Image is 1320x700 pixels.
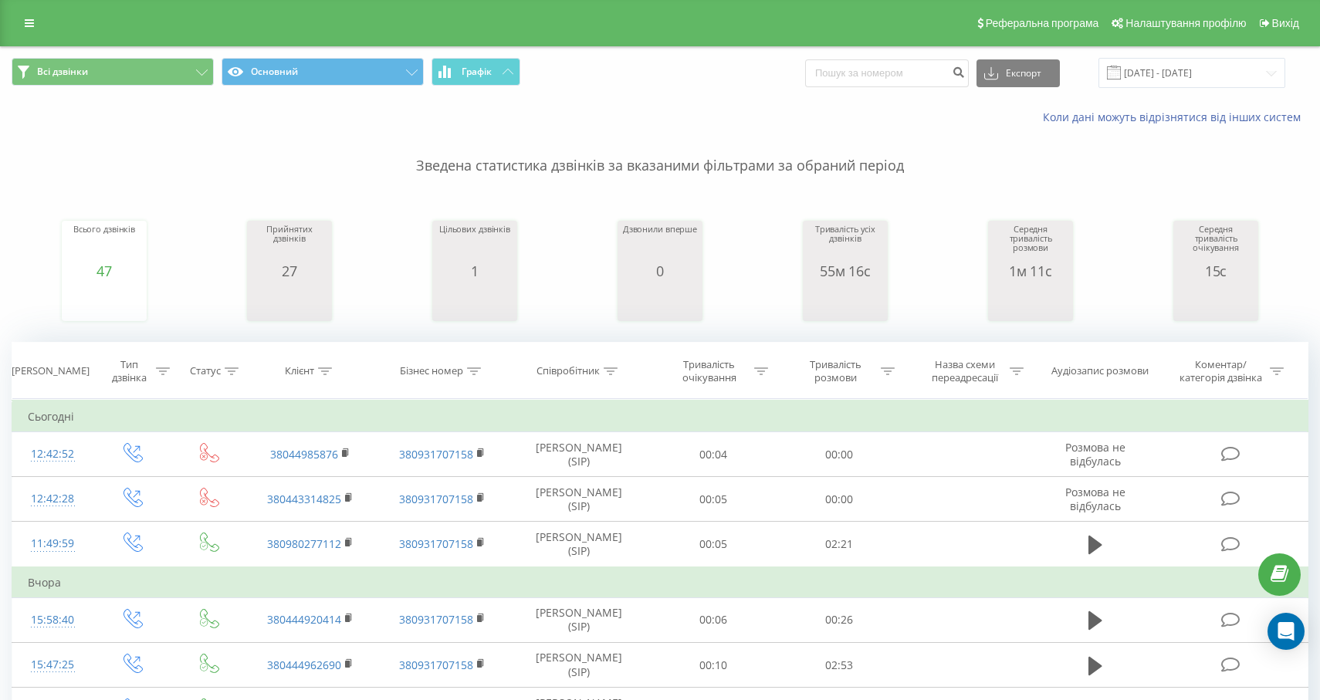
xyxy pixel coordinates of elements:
a: 38044985876 [270,447,338,462]
a: 380980277112 [267,536,341,551]
div: Бізнес номер [400,365,463,378]
td: 00:05 [650,522,777,567]
td: 02:21 [777,522,903,567]
span: Вихід [1272,17,1299,29]
div: Назва схеми переадресації [923,358,1006,384]
button: Графік [432,58,520,86]
div: Тривалість розмови [794,358,877,384]
div: Середня тривалість розмови [992,225,1069,263]
div: 1 [439,263,510,279]
div: Статус [190,365,221,378]
div: Аудіозапис розмови [1051,365,1149,378]
td: [PERSON_NAME] (SIP) [508,643,650,688]
span: Розмова не відбулась [1065,440,1125,468]
td: 00:26 [777,597,903,642]
a: 380931707158 [399,492,473,506]
td: Вчора [12,567,1308,598]
td: [PERSON_NAME] (SIP) [508,477,650,522]
div: 47 [73,263,135,279]
div: Прийнятих дзвінків [251,225,328,263]
div: Тривалість усіх дзвінків [807,225,884,263]
td: [PERSON_NAME] (SIP) [508,522,650,567]
div: 11:49:59 [28,529,77,559]
input: Пошук за номером [805,59,969,87]
a: 380444962690 [267,658,341,672]
a: 380931707158 [399,658,473,672]
a: 380931707158 [399,536,473,551]
td: 00:00 [777,432,903,477]
td: 00:10 [650,643,777,688]
span: Розмова не відбулась [1065,485,1125,513]
button: Всі дзвінки [12,58,214,86]
td: 00:04 [650,432,777,477]
div: Дзвонили вперше [623,225,697,263]
div: 15с [1177,263,1254,279]
div: Всього дзвінків [73,225,135,263]
div: 27 [251,263,328,279]
td: [PERSON_NAME] (SIP) [508,597,650,642]
a: 380444920414 [267,612,341,627]
td: 00:00 [777,477,903,522]
a: 380931707158 [399,447,473,462]
div: Open Intercom Messenger [1268,613,1305,650]
a: 380931707158 [399,612,473,627]
td: 00:05 [650,477,777,522]
div: 12:42:28 [28,484,77,514]
span: Всі дзвінки [37,66,88,78]
div: 12:42:52 [28,439,77,469]
a: 380443314825 [267,492,341,506]
div: Тривалість очікування [668,358,750,384]
div: 15:58:40 [28,605,77,635]
span: Реферальна програма [986,17,1099,29]
div: 1м 11с [992,263,1069,279]
td: Сьогодні [12,401,1308,432]
div: Співробітник [536,365,600,378]
p: Зведена статистика дзвінків за вказаними фільтрами за обраний період [12,125,1308,176]
div: Коментар/категорія дзвінка [1176,358,1266,384]
div: 15:47:25 [28,650,77,680]
div: Клієнт [285,365,314,378]
div: [PERSON_NAME] [12,365,90,378]
div: Цільових дзвінків [439,225,510,263]
span: Налаштування профілю [1125,17,1246,29]
div: 0 [623,263,697,279]
div: Середня тривалість очікування [1177,225,1254,263]
td: 02:53 [777,643,903,688]
div: 55м 16с [807,263,884,279]
a: Коли дані можуть відрізнятися вiд інших систем [1043,110,1308,124]
td: [PERSON_NAME] (SIP) [508,432,650,477]
td: 00:06 [650,597,777,642]
div: Тип дзвінка [107,358,152,384]
button: Експорт [976,59,1060,87]
button: Основний [222,58,424,86]
span: Графік [462,66,492,77]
